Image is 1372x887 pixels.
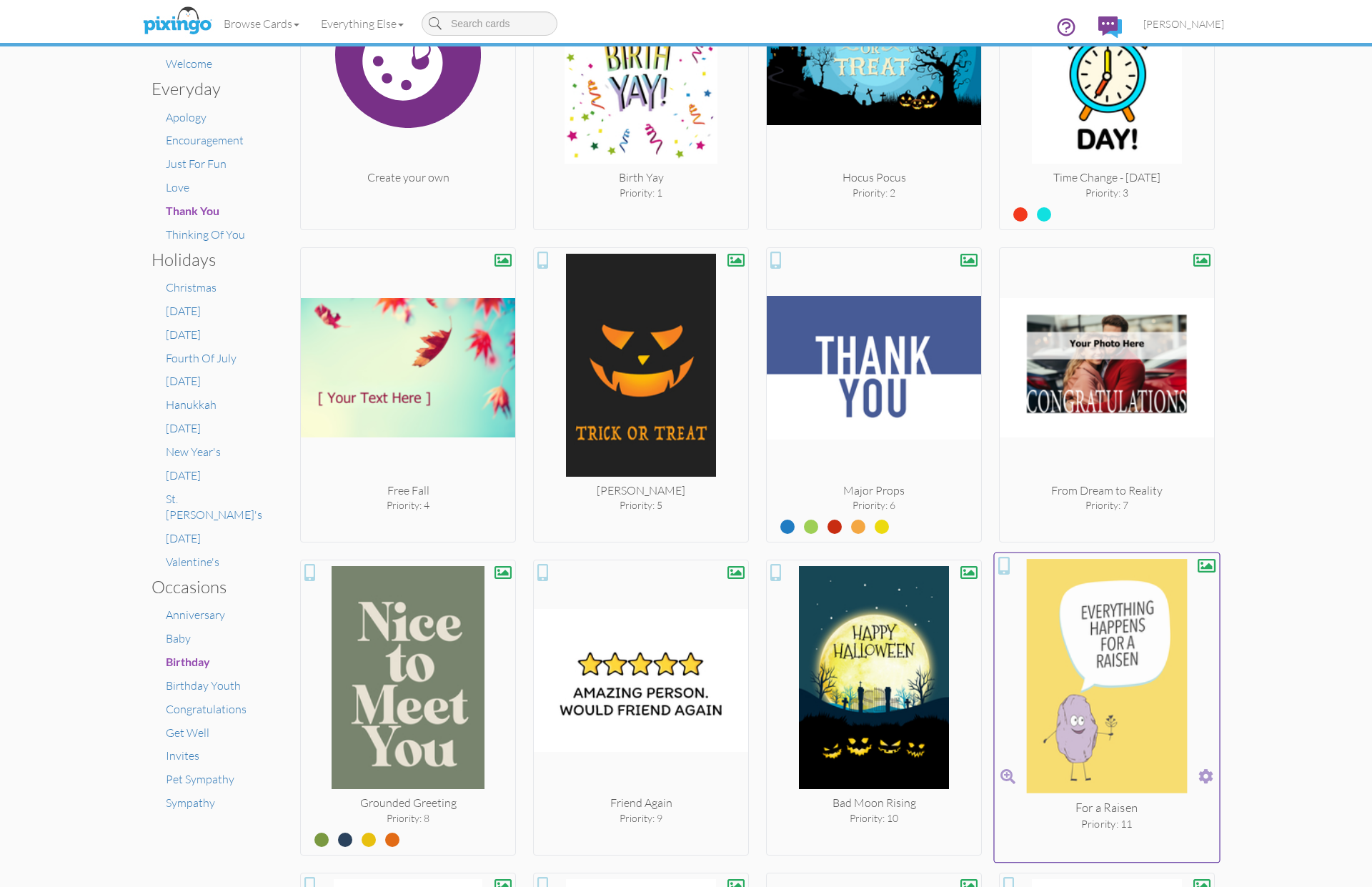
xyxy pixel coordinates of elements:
[767,169,981,186] div: Hocus Pocus
[422,11,557,36] input: Search cards
[166,631,191,645] a: Baby
[166,748,199,763] a: Invites
[1000,254,1214,482] img: 20250905-201811-b377196b96e5-250.png
[1000,169,1214,186] div: Time Change - [DATE]
[166,204,219,218] a: Thank You
[139,4,215,39] img: pixingo logo
[151,250,255,269] h3: Holidays
[301,566,515,795] img: 20250527-043541-0b2d8b8e4674-250.jpg
[534,482,748,499] div: [PERSON_NAME]
[166,204,219,217] span: Thank You
[301,498,515,512] div: Priority: 4
[1098,16,1122,38] img: comments.svg
[534,795,748,811] div: Friend Again
[166,655,210,669] a: Birthday
[767,498,981,512] div: Priority: 6
[1000,186,1214,200] div: Priority: 3
[166,531,201,545] a: [DATE]
[166,655,210,668] span: Birthday
[166,327,201,342] a: [DATE]
[1000,482,1214,499] div: From Dream to Reality
[166,110,207,124] a: Apology
[1000,498,1214,512] div: Priority: 7
[166,555,219,569] a: Valentine's
[166,772,234,786] a: Pet Sympathy
[767,482,981,499] div: Major Props
[767,795,981,811] div: Bad Moon Rising
[995,799,1220,816] div: For a Raisen
[301,482,515,499] div: Free Fall
[310,6,414,41] a: Everything Else
[767,254,981,482] img: 20250716-161921-cab435a0583f-250.jpg
[166,351,237,365] a: Fourth Of July
[534,169,748,186] div: Birth Yay
[534,186,748,200] div: Priority: 1
[166,133,244,147] a: Encouragement
[166,227,245,242] a: Thinking Of You
[166,702,247,716] a: Congratulations
[534,566,748,795] img: 20241114-001517-5c2bbd06cf65-250.jpg
[767,186,981,200] div: Priority: 2
[166,421,201,435] a: [DATE]
[166,374,201,388] a: [DATE]
[166,796,215,810] a: Sympathy
[767,811,981,826] div: Priority: 10
[534,811,748,826] div: Priority: 9
[166,608,225,622] a: Anniversary
[166,157,227,171] a: Just For Fun
[166,304,201,318] a: [DATE]
[166,725,209,740] a: Get Well
[301,169,515,186] div: Create your own
[166,445,221,459] a: New Year's
[995,559,1220,799] img: 20250828-183240-9b6dc548e1c2-250.jpg
[534,254,748,482] img: 20221015-175040-6bf55c7a55d3-250.jpg
[166,397,217,412] a: Hanukkah
[166,468,201,482] a: [DATE]
[166,492,262,522] a: St. [PERSON_NAME]'s
[151,578,255,596] h3: Occasions
[534,498,748,512] div: Priority: 5
[1133,6,1235,42] a: [PERSON_NAME]
[995,816,1220,831] div: Priority: 11
[301,254,515,482] img: 20250908-205024-9e166ba402a1-250.png
[151,79,255,98] h3: Everyday
[767,566,981,795] img: 20201006-183341-9b18c1f83fc1-250.jpg
[166,678,241,693] a: Birthday Youth
[213,6,310,41] a: Browse Cards
[166,180,189,194] a: Love
[301,811,515,826] div: Priority: 8
[1143,18,1224,30] span: [PERSON_NAME]
[166,280,217,294] a: Christmas
[166,56,212,71] a: Welcome
[301,795,515,811] div: Grounded Greeting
